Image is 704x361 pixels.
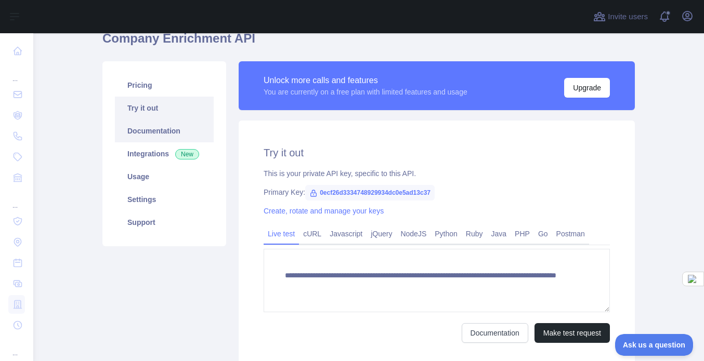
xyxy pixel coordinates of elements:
a: Integrations New [115,142,214,165]
a: Create, rotate and manage your keys [264,207,384,215]
div: This is your private API key, specific to this API. [264,168,610,179]
div: You are currently on a free plan with limited features and usage [264,87,467,97]
a: Python [431,225,462,242]
span: 0ecf26d3334748929934dc0e5ad13c37 [305,185,435,200]
a: NodeJS [396,225,431,242]
iframe: Toggle Customer Support [615,334,694,356]
button: Make test request [534,323,610,343]
div: ... [8,337,25,357]
div: ... [8,62,25,83]
a: Support [115,211,214,234]
img: DB_AMPERSAND_Pantone.svg [688,275,698,283]
a: Java [487,225,511,242]
a: cURL [299,225,325,242]
a: Try it out [115,97,214,119]
a: Pricing [115,74,214,97]
a: Usage [115,165,214,188]
span: Invite users [608,11,648,23]
a: Settings [115,188,214,211]
div: Primary Key: [264,187,610,197]
a: PHP [511,225,534,242]
h1: Company Enrichment API [102,30,635,55]
button: Upgrade [564,78,610,98]
button: Invite users [591,8,650,25]
a: Go [534,225,552,242]
h2: Try it out [264,145,610,160]
div: ... [8,189,25,210]
div: Unlock more calls and features [264,74,467,87]
a: Postman [552,225,589,242]
a: jQuery [367,225,396,242]
a: Ruby [462,225,487,242]
a: Live test [264,225,299,242]
span: New [175,149,199,159]
a: Documentation [115,119,214,142]
a: Javascript [325,225,367,242]
a: Documentation [462,323,528,343]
